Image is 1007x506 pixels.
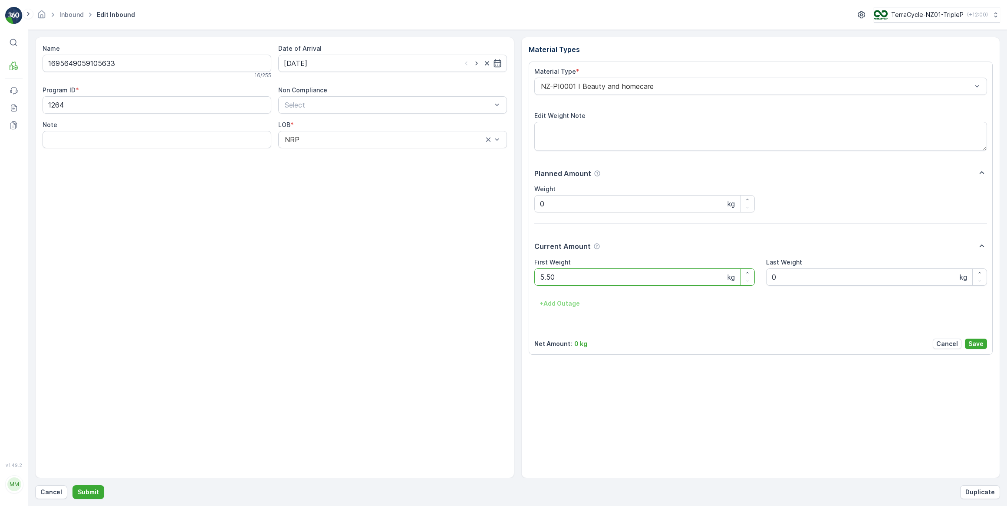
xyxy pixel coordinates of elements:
label: Edit Weight Note [534,112,586,119]
p: + Add Outage [540,299,580,308]
span: Edit Inbound [95,10,137,19]
p: 16 / 255 [254,72,271,79]
label: Material Type [534,68,576,75]
label: Last Weight [766,258,802,266]
input: dd/mm/yyyy [278,55,507,72]
a: Homepage [37,13,46,20]
p: ( +12:00 ) [967,11,988,18]
label: First Weight [534,258,571,266]
p: Save [968,340,984,348]
span: v 1.49.2 [5,463,23,468]
button: Submit [72,485,104,499]
p: Select [285,100,492,110]
button: TerraCycle-NZ01-TripleP(+12:00) [874,7,1000,23]
p: kg [727,199,735,209]
button: MM [5,470,23,499]
label: Non Compliance [278,86,327,94]
label: LOB [278,121,290,128]
p: Duplicate [965,488,995,496]
button: Cancel [35,485,67,499]
p: kg [960,272,967,282]
img: logo [5,7,23,24]
p: Cancel [40,488,62,496]
p: TerraCycle-NZ01-TripleP [891,10,964,19]
label: Name [43,45,60,52]
div: MM [7,477,21,491]
p: kg [727,272,735,282]
p: Submit [78,488,99,496]
label: Note [43,121,57,128]
button: Cancel [933,339,961,349]
label: Date of Arrival [278,45,322,52]
p: Cancel [936,340,958,348]
button: +Add Outage [534,297,585,310]
p: 0 kg [574,340,587,348]
label: Program ID [43,86,76,94]
p: Net Amount : [534,340,572,348]
div: Help Tooltip Icon [593,243,600,250]
button: Save [965,339,987,349]
button: Duplicate [960,485,1000,499]
p: Current Amount [534,241,591,251]
img: TC_7kpGtVS.png [874,10,888,20]
a: Inbound [59,11,84,18]
p: Material Types [529,44,993,55]
div: Help Tooltip Icon [594,170,601,177]
p: Planned Amount [534,168,591,179]
label: Weight [534,185,556,193]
